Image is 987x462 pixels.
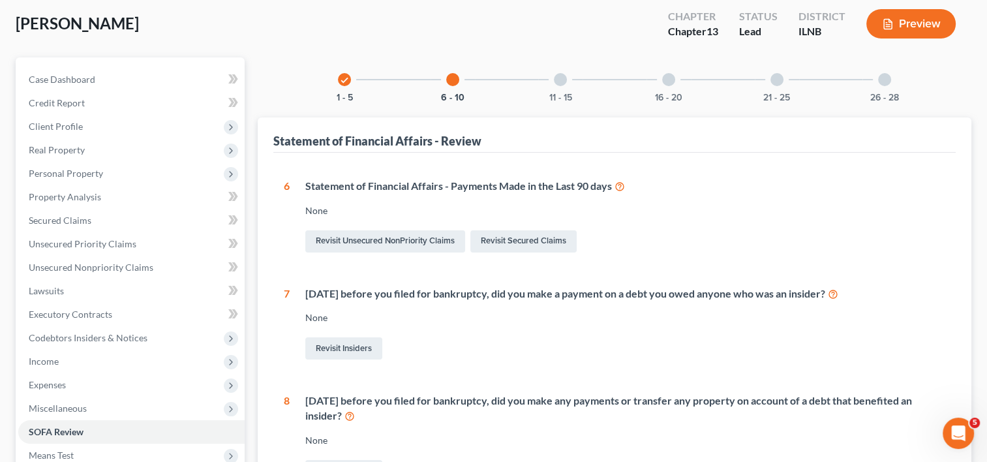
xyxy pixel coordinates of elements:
div: Lead [739,24,778,39]
iframe: Intercom live chat [943,418,974,449]
span: 5 [969,418,980,428]
div: Statement of Financial Affairs - Payments Made in the Last 90 days [305,179,945,194]
span: Unsecured Nonpriority Claims [29,262,153,273]
span: [PERSON_NAME] [16,14,139,33]
span: Lawsuits [29,285,64,296]
span: Unsecured Priority Claims [29,238,136,249]
div: Chapter [668,24,718,39]
span: Expenses [29,379,66,390]
div: None [305,311,945,324]
button: 11 - 15 [549,93,572,102]
span: Personal Property [29,168,103,179]
div: Statement of Financial Affairs - Review [273,133,481,149]
a: Unsecured Nonpriority Claims [18,256,245,279]
span: Property Analysis [29,191,101,202]
div: 6 [284,179,290,255]
a: Case Dashboard [18,68,245,91]
span: SOFA Review [29,426,84,437]
a: Lawsuits [18,279,245,303]
div: Status [739,9,778,24]
span: Means Test [29,450,74,461]
a: Revisit Secured Claims [470,230,577,253]
a: Credit Report [18,91,245,115]
span: Miscellaneous [29,403,87,414]
button: 21 - 25 [763,93,790,102]
span: Credit Report [29,97,85,108]
span: Income [29,356,59,367]
div: Chapter [668,9,718,24]
span: Secured Claims [29,215,91,226]
div: None [305,204,945,217]
a: Unsecured Priority Claims [18,232,245,256]
div: 7 [284,286,290,363]
i: check [340,76,349,85]
div: [DATE] before you filed for bankruptcy, did you make a payment on a debt you owed anyone who was ... [305,286,945,301]
a: Revisit Unsecured NonPriority Claims [305,230,465,253]
span: Case Dashboard [29,74,95,85]
a: Executory Contracts [18,303,245,326]
div: [DATE] before you filed for bankruptcy, did you make any payments or transfer any property on acc... [305,393,945,423]
button: 26 - 28 [870,93,899,102]
button: Preview [866,9,956,38]
div: None [305,434,945,447]
span: Client Profile [29,121,83,132]
span: Real Property [29,144,85,155]
span: Codebtors Insiders & Notices [29,332,147,343]
a: Revisit Insiders [305,337,382,360]
button: 6 - 10 [441,93,464,102]
div: ILNB [798,24,845,39]
button: 1 - 5 [337,93,353,102]
a: Secured Claims [18,209,245,232]
a: Property Analysis [18,185,245,209]
span: 13 [706,25,718,37]
div: District [798,9,845,24]
span: Executory Contracts [29,309,112,320]
a: SOFA Review [18,420,245,444]
button: 16 - 20 [655,93,682,102]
